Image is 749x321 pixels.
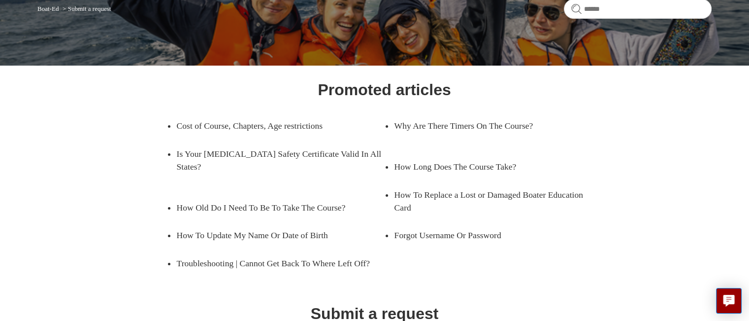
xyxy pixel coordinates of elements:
[394,112,587,140] a: Why Are There Timers On The Course?
[61,5,111,12] li: Submit a request
[394,153,587,180] a: How Long Does The Course Take?
[176,221,369,249] a: How To Update My Name Or Date of Birth
[176,140,384,181] a: Is Your [MEDICAL_DATA] Safety Certificate Valid In All States?
[176,112,369,140] a: Cost of Course, Chapters, Age restrictions
[176,250,384,277] a: Troubleshooting | Cannot Get Back To Where Left Off?
[37,5,59,12] a: Boat-Ed
[394,221,587,249] a: Forgot Username Or Password
[176,194,369,221] a: How Old Do I Need To Be To Take The Course?
[716,288,742,314] button: Live chat
[318,78,451,102] h1: Promoted articles
[37,5,61,12] li: Boat-Ed
[394,181,602,222] a: How To Replace a Lost or Damaged Boater Education Card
